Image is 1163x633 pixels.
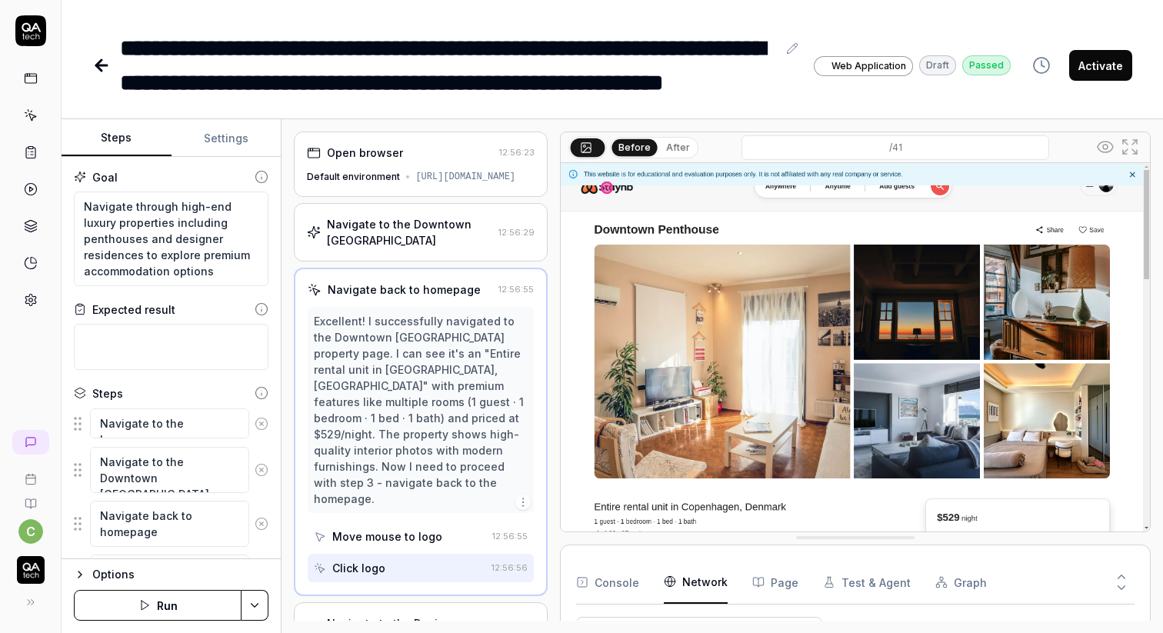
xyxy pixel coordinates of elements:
[328,282,481,298] div: Navigate back to homepage
[314,313,527,507] div: Excellent! I successfully navigated to the Downtown [GEOGRAPHIC_DATA] property page. I can see it...
[814,55,913,76] a: Web Application
[92,169,118,185] div: Goal
[1023,50,1060,81] button: View version history
[1118,135,1142,159] button: Open in full screen
[332,560,385,576] div: Click logo
[249,408,275,439] button: Remove step
[74,590,242,621] button: Run
[74,554,268,601] div: Suggestions
[935,561,987,604] button: Graph
[415,170,515,184] div: [URL][DOMAIN_NAME]
[611,138,657,155] button: Before
[172,120,282,157] button: Settings
[62,120,172,157] button: Steps
[752,561,798,604] button: Page
[12,430,49,455] a: New conversation
[92,385,123,401] div: Steps
[831,59,906,73] span: Web Application
[308,554,533,582] button: Click logo12:56:56
[919,55,956,75] div: Draft
[823,561,911,604] button: Test & Agent
[6,485,55,510] a: Documentation
[308,522,533,551] button: Move mouse to logo12:56:55
[74,565,268,584] button: Options
[492,562,528,573] time: 12:56:56
[92,565,268,584] div: Options
[561,163,1150,531] img: Screenshot
[74,500,268,548] div: Suggestions
[6,461,55,485] a: Book a call with us
[1093,135,1118,159] button: Show all interative elements
[498,284,534,295] time: 12:56:55
[327,216,492,248] div: Navigate to the Downtown [GEOGRAPHIC_DATA]
[6,544,55,587] button: QA Tech Logo
[498,227,535,238] time: 12:56:29
[499,147,535,158] time: 12:56:23
[307,170,400,184] div: Default environment
[249,508,275,539] button: Remove step
[249,455,275,485] button: Remove step
[660,139,696,156] button: After
[17,556,45,584] img: QA Tech Logo
[576,561,639,604] button: Console
[74,408,268,440] div: Suggestions
[492,531,528,541] time: 12:56:55
[962,55,1011,75] div: Passed
[332,528,442,545] div: Move mouse to logo
[664,561,728,604] button: Network
[92,302,175,318] div: Expected result
[74,446,268,494] div: Suggestions
[327,145,403,161] div: Open browser
[1069,50,1132,81] button: Activate
[18,519,43,544] button: c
